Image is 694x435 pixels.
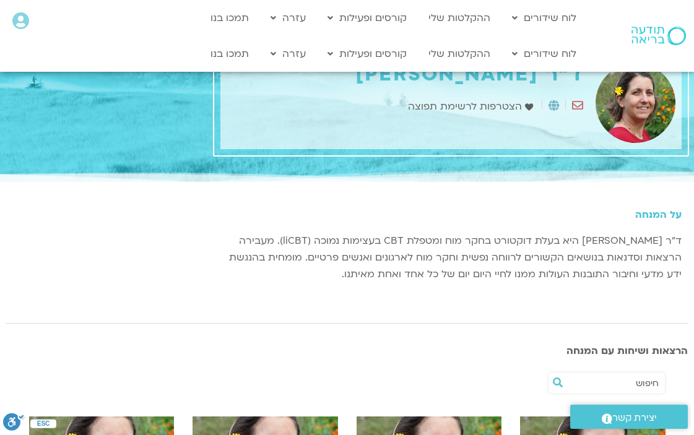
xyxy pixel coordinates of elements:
a: עזרה [264,6,312,30]
a: ההקלטות שלי [422,42,497,66]
h3: הרצאות ושיחות עם המנחה [6,345,688,356]
input: חיפוש [567,373,659,394]
h1: ד"ר [PERSON_NAME] [227,63,583,86]
a: הצטרפות לרשימת תפוצה [408,98,536,115]
a: קורסים ופעילות [321,6,413,30]
span: יצירת קשר [612,410,657,426]
a: עזרה [264,42,312,66]
img: תודעה בריאה [631,27,686,45]
a: תמכו בנו [204,42,255,66]
a: לוח שידורים [506,6,583,30]
a: ההקלטות שלי [422,6,497,30]
a: לוח שידורים [506,42,583,66]
p: ד״ר [PERSON_NAME] היא בעלת דוקטורט בחקר מוח ומטפלת CBT בעצימות נמוכה (liCBT). מעבירה הרצאות וסדנא... [220,233,682,283]
span: הצטרפות לרשימת תפוצה [408,98,525,115]
h5: על המנחה [220,209,682,220]
a: יצירת קשר [570,405,688,429]
a: קורסים ופעילות [321,42,413,66]
a: תמכו בנו [204,6,255,30]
